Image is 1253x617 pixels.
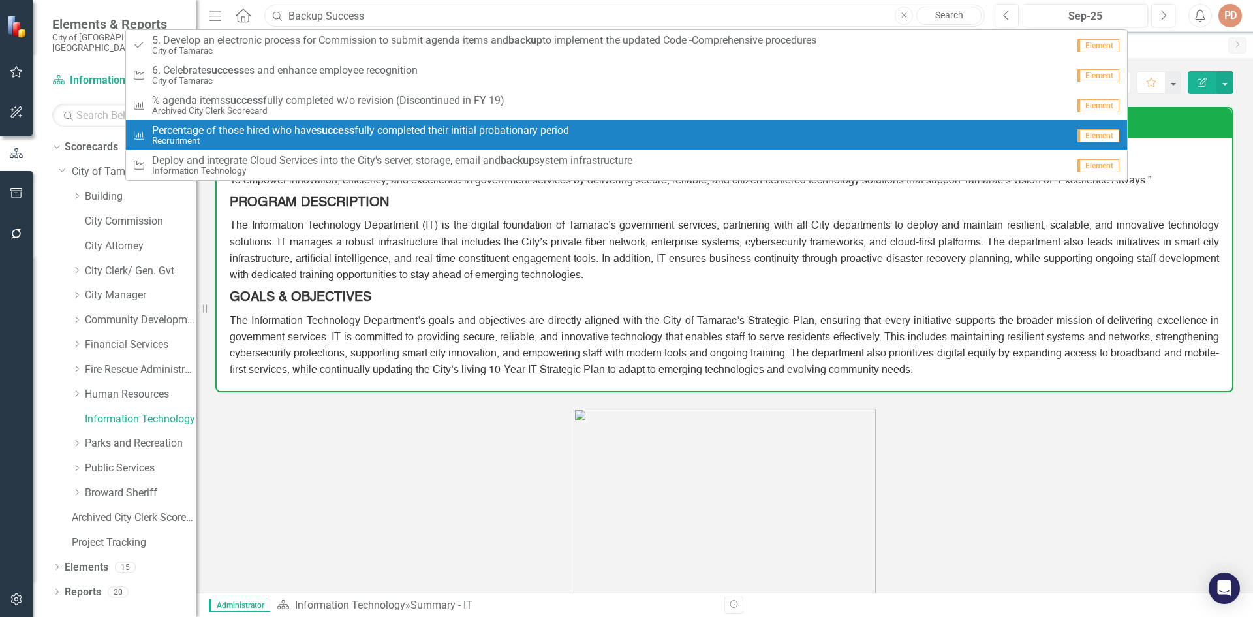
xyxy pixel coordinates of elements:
small: City of Tamarac [152,46,816,55]
a: Building [85,189,196,204]
strong: success [225,94,263,106]
button: PD [1218,4,1242,27]
input: Search ClearPoint... [264,5,985,27]
span: % agenda items fully completed w/o revision (Discontinued in FY 19) [152,95,504,106]
a: Financial Services [85,338,196,353]
span: Administrator [209,599,270,612]
a: Percentage of those hired who havesuccessfully completed their initial probationary periodRecruit... [126,120,1127,150]
a: Information Technology [52,73,183,88]
div: 15 [115,562,136,573]
a: Community Development [85,313,196,328]
strong: success [317,124,354,136]
span: Element [1077,99,1119,112]
a: Fire Rescue Administration [85,362,196,377]
span: Element [1077,159,1119,172]
span: The Information Technology Department (IT) is the digital foundation of Tamarac’s government serv... [230,221,1219,280]
a: Archived City Clerk Scorecard [72,511,196,526]
span: Elements & Reports [52,16,183,32]
div: Sep-25 [1027,8,1143,24]
a: Elements [65,560,108,575]
a: 6. Celebratesuccesses and enhance employee recognitionCity of TamaracElement [126,60,1127,90]
span: Element [1077,39,1119,52]
a: Information Technology [295,599,405,611]
input: Search Below... [52,104,183,127]
a: Human Resources [85,387,196,402]
strong: PROGRAM DESCRIPTION [230,197,389,210]
a: Public Services [85,461,196,476]
small: City of [GEOGRAPHIC_DATA], [GEOGRAPHIC_DATA] [52,32,183,54]
small: Recruitment [152,136,569,146]
strong: backup [508,34,542,46]
span: 6. Celebrate es and enhance employee recognition [152,65,418,76]
a: % agenda itemssuccessfully completed w/o revision (Discontinued in FY 19)Archived City Clerk Scor... [126,90,1127,120]
strong: backup [501,154,534,166]
div: 20 [108,586,129,597]
a: Scorecards [65,140,118,155]
span: Element [1077,69,1119,82]
a: City Attorney [85,239,196,254]
small: Information Technology [152,166,632,176]
div: Summary - IT [410,599,472,611]
span: The Information Technology Department’s goals and objectives are directly aligned with the City o... [230,316,1219,375]
span: Deploy and integrate Cloud Services into the City's server, storage, email and system infrastructure [152,155,632,166]
strong: success [206,64,244,76]
a: City Clerk/ Gen. Gvt [85,264,196,279]
div: » [277,598,715,613]
a: 5. Develop an electronic process for Commission to submit agenda items andbackupto implement the ... [126,30,1127,60]
small: Archived City Clerk Scorecard [152,106,504,116]
a: City of Tamarac [72,165,196,180]
a: Parks and Recreation [85,436,196,451]
img: ClearPoint Strategy [7,15,29,38]
small: City of Tamarac [152,76,418,86]
a: City Commission [85,214,196,229]
a: Information Technology [85,412,196,427]
button: Sep-25 [1023,4,1148,27]
strong: GOALS & OBJECTIVES [230,291,371,304]
a: Deploy and integrate Cloud Services into the City's server, storage, email andbackupsystem infras... [126,150,1127,180]
a: Reports [65,585,101,600]
span: Percentage of those hired who have fully completed their initial probationary period [152,125,569,136]
span: 5. Develop an electronic process for Commission to submit agenda items and to implement the updat... [152,35,816,46]
span: To empower innovation, efficiency, and excellence in government services by delivering secure, re... [230,176,1151,186]
a: Project Tracking [72,535,196,550]
a: Search [916,7,982,25]
a: City Manager [85,288,196,303]
div: Open Intercom Messenger [1209,573,1240,604]
a: Broward Sheriff [85,486,196,501]
span: Element [1077,129,1119,142]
